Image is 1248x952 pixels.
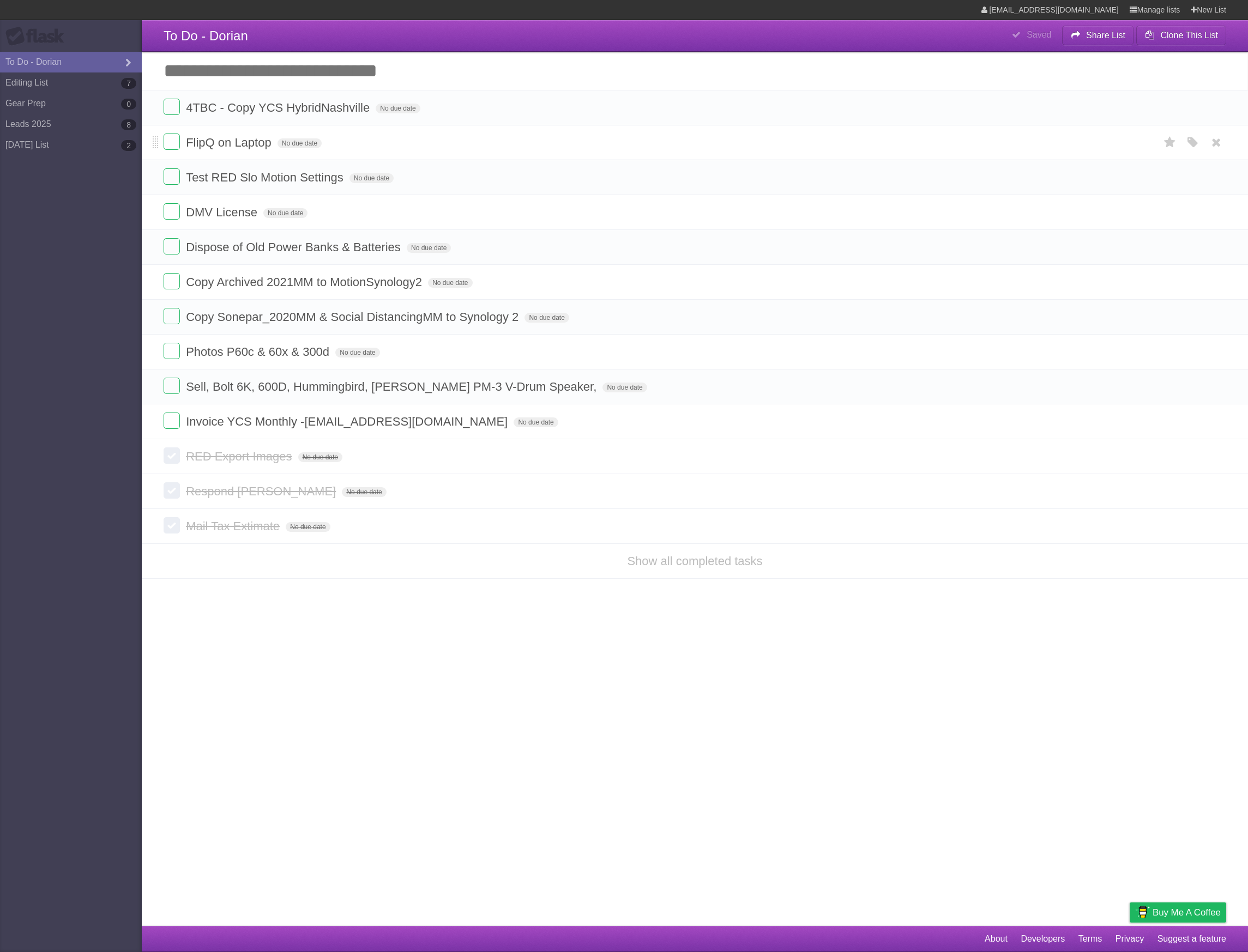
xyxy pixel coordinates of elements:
[186,519,282,533] span: Mail Tax Extimate
[1153,903,1221,922] span: Buy me a coffee
[186,345,332,359] span: Photos P60c & 60x & 300d
[164,378,180,394] label: Done
[121,140,136,151] b: 2
[602,383,647,392] span: No due date
[298,452,342,462] span: No due date
[186,380,599,393] span: Sell, Bolt 6K, 600D, Hummingbird, [PERSON_NAME] PM-3 V-Drum Speaker,
[514,417,558,427] span: No due date
[121,99,136,110] b: 0
[278,138,322,148] span: No due date
[335,348,379,357] span: No due date
[186,205,260,219] span: DMV License
[186,275,425,289] span: Copy Archived 2021MM to MotionSynology2
[164,308,180,324] label: Done
[5,27,71,46] div: Flask
[1160,134,1180,151] label: Star task
[1157,929,1226,949] a: Suggest a feature
[376,104,420,113] span: No due date
[286,522,330,532] span: No due date
[1062,26,1134,45] button: Share List
[164,134,180,150] label: Done
[1021,929,1065,949] a: Developers
[186,415,510,428] span: Invoice YCS Monthly - [EMAIL_ADDRESS][DOMAIN_NAME]
[186,310,521,324] span: Copy Sonepar_2020MM & Social DistancingMM to Synology 2
[164,203,180,220] label: Done
[121,78,136,89] b: 7
[407,243,451,253] span: No due date
[342,487,386,497] span: No due date
[985,929,1008,949] a: About
[186,484,339,498] span: Respond [PERSON_NAME]
[349,173,394,183] span: No due date
[1086,31,1125,40] b: Share List
[1027,30,1051,39] b: Saved
[164,273,180,289] label: Done
[164,168,180,185] label: Done
[186,171,346,184] span: Test RED Slo Motion Settings
[164,238,180,254] label: Done
[186,101,372,114] span: 4TBC - Copy YCS HybridNashville
[1136,26,1226,45] button: Clone This List
[1135,903,1150,921] img: Buy me a coffee
[164,482,180,499] label: Done
[164,99,180,115] label: Done
[428,278,472,288] span: No due date
[164,517,180,533] label: Done
[627,554,762,568] a: Show all completed tasks
[1078,929,1102,949] a: Terms
[263,208,308,218] span: No due date
[164,343,180,359] label: Done
[164,447,180,464] label: Done
[1160,31,1218,40] b: Clone This List
[524,313,569,323] span: No due date
[121,119,136,130] b: 8
[1116,929,1144,949] a: Privacy
[164,28,248,43] span: To Do - Dorian
[164,413,180,429] label: Done
[186,450,294,463] span: RED Export Images
[1130,902,1226,923] a: Buy me a coffee
[186,136,274,149] span: FlipQ on Laptop
[186,240,403,254] span: Dispose of Old Power Banks & Batteries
